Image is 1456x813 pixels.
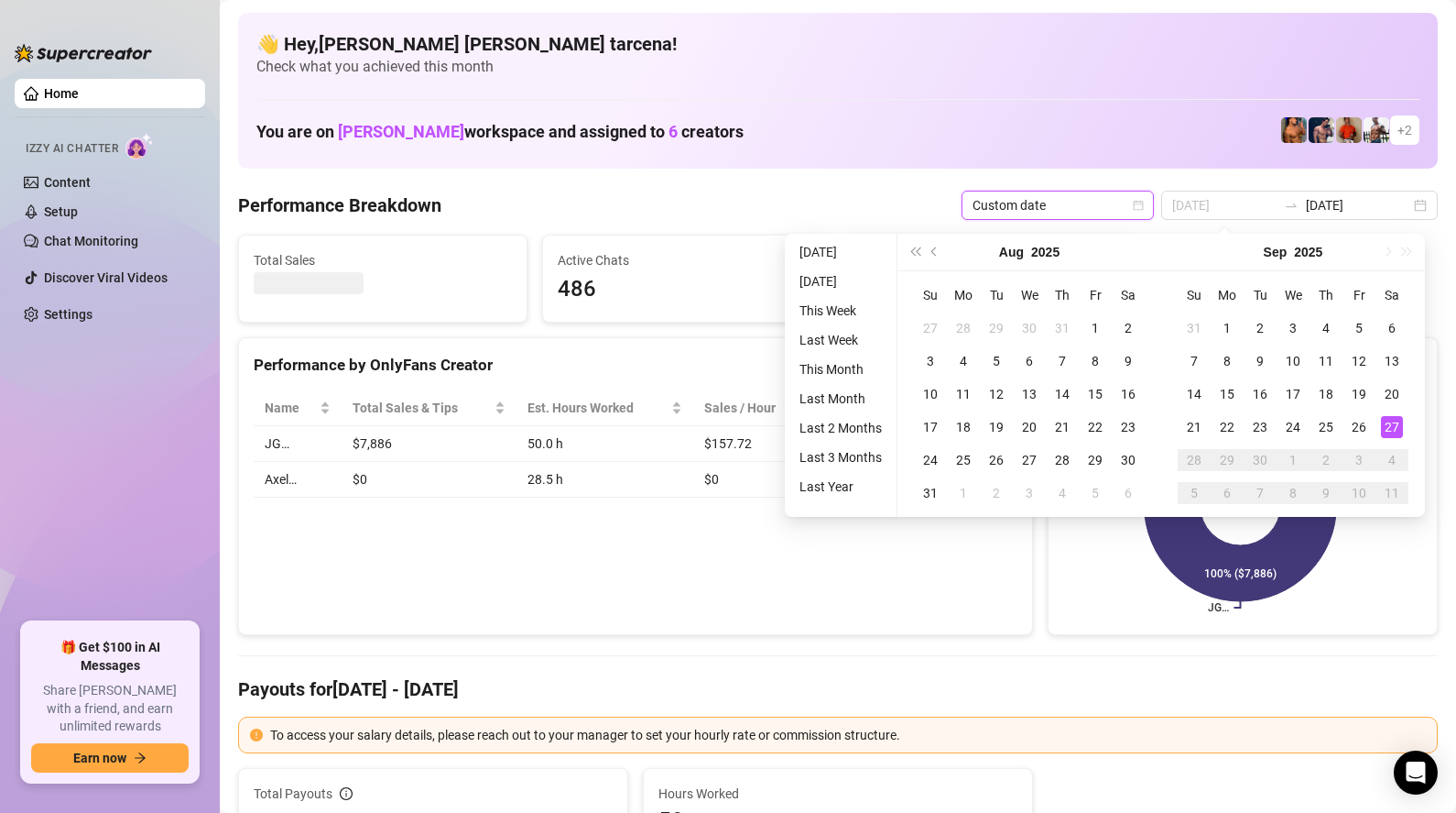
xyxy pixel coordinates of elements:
[1309,477,1342,510] td: 2025-10-09
[256,57,1419,77] span: Check what you achieved this month
[15,44,152,62] img: logo-BBDzfeDw.svg
[919,350,941,372] div: 3
[1013,378,1046,411] td: 2025-08-13
[1018,350,1040,372] div: 6
[238,676,1438,702] h4: Payouts for [DATE] - [DATE]
[1018,449,1040,471] div: 27
[1315,449,1337,471] div: 2
[1178,378,1211,411] td: 2025-09-14
[1183,317,1205,339] div: 31
[31,682,189,736] span: Share [PERSON_NAME] with a friend, and earn unlimited rewards
[1364,117,1389,143] img: JUSTIN
[1342,378,1375,411] td: 2025-09-19
[1117,383,1139,405] div: 16
[1284,198,1298,213] span: to
[1244,378,1277,411] td: 2025-09-16
[1178,345,1211,378] td: 2025-09-07
[1277,444,1309,477] td: 2025-10-01
[1172,195,1277,215] input: Start date
[1281,117,1307,143] img: JG
[1112,444,1145,477] td: 2025-08-30
[985,416,1007,438] div: 19
[1375,312,1408,345] td: 2025-09-06
[342,426,516,462] td: $7,886
[919,482,941,504] div: 31
[914,279,947,312] th: Su
[1216,350,1238,372] div: 8
[1244,345,1277,378] td: 2025-09-09
[558,250,816,270] span: Active Chats
[1117,416,1139,438] div: 23
[342,390,516,426] th: Total Sales & Tips
[952,350,974,372] div: 4
[1046,444,1079,477] td: 2025-08-28
[1282,416,1304,438] div: 24
[1013,279,1046,312] th: We
[985,482,1007,504] div: 2
[1084,416,1106,438] div: 22
[1112,279,1145,312] th: Sa
[125,133,154,159] img: AI Chatter
[792,270,889,292] li: [DATE]
[1244,444,1277,477] td: 2025-09-30
[925,234,945,270] button: Previous month (PageUp)
[1381,317,1403,339] div: 6
[558,272,816,307] span: 486
[31,743,189,773] button: Earn nowarrow-right
[980,477,1013,510] td: 2025-09-02
[985,350,1007,372] div: 5
[792,241,889,263] li: [DATE]
[1117,449,1139,471] div: 30
[914,345,947,378] td: 2025-08-03
[238,192,441,218] h4: Performance Breakdown
[1216,383,1238,405] div: 15
[1381,482,1403,504] div: 11
[254,426,342,462] td: JG…
[1375,345,1408,378] td: 2025-09-13
[1342,411,1375,444] td: 2025-09-26
[1336,117,1362,143] img: Justin
[1112,411,1145,444] td: 2025-08-23
[1112,312,1145,345] td: 2025-08-02
[1018,317,1040,339] div: 30
[1315,383,1337,405] div: 18
[1309,117,1334,143] img: Axel
[1178,444,1211,477] td: 2025-09-28
[1282,482,1304,504] div: 8
[1375,411,1408,444] td: 2025-09-27
[1348,416,1370,438] div: 26
[1244,411,1277,444] td: 2025-09-23
[44,234,138,248] a: Chat Monitoring
[1084,317,1106,339] div: 1
[1397,120,1412,140] span: + 2
[1249,416,1271,438] div: 23
[1084,482,1106,504] div: 5
[985,449,1007,471] div: 26
[985,317,1007,339] div: 29
[338,122,464,141] span: [PERSON_NAME]
[1249,317,1271,339] div: 2
[1051,482,1073,504] div: 4
[1342,312,1375,345] td: 2025-09-05
[1211,345,1244,378] td: 2025-09-08
[1084,350,1106,372] div: 8
[1079,444,1112,477] td: 2025-08-29
[1051,416,1073,438] div: 21
[952,383,974,405] div: 11
[919,383,941,405] div: 10
[1249,350,1271,372] div: 9
[980,378,1013,411] td: 2025-08-12
[919,317,941,339] div: 27
[1315,416,1337,438] div: 25
[1216,317,1238,339] div: 1
[1112,378,1145,411] td: 2025-08-16
[1013,345,1046,378] td: 2025-08-06
[947,444,980,477] td: 2025-08-25
[1178,477,1211,510] td: 2025-10-05
[972,192,1143,219] span: Custom date
[254,250,512,270] span: Total Sales
[134,752,147,764] span: arrow-right
[265,398,316,418] span: Name
[353,398,491,418] span: Total Sales & Tips
[256,31,1419,57] h4: 👋 Hey, [PERSON_NAME] [PERSON_NAME] tarcena !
